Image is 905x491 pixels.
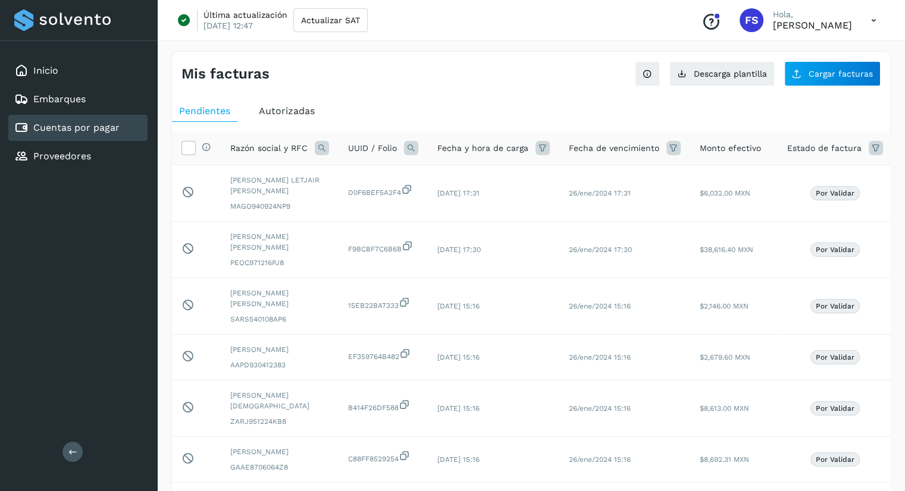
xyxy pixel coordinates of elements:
[694,70,767,78] span: Descarga plantilla
[203,20,253,31] p: [DATE] 12:47
[230,446,329,457] span: [PERSON_NAME]
[230,344,329,355] span: [PERSON_NAME]
[569,189,631,197] span: 26/ene/2024 17:31
[230,175,329,196] span: [PERSON_NAME] LETJAIR [PERSON_NAME]
[437,353,480,361] span: [DATE] 15:16
[8,86,148,112] div: Embarques
[437,455,480,464] span: [DATE] 15:16
[569,455,631,464] span: 26/ene/2024 15:16
[773,10,852,20] p: Hola,
[787,142,862,155] span: Estado de factura
[437,142,528,155] span: Fecha y hora de carga
[33,122,120,133] a: Cuentas por pagar
[437,245,481,254] span: [DATE] 17:30
[437,404,480,413] span: [DATE] 15:16
[348,450,418,464] span: C88FF8529254
[816,353,854,361] p: Por validar
[700,455,749,464] span: $8,692.31 MXN
[700,245,753,254] span: $38,616.40 MXN
[259,105,315,117] span: Autorizadas
[348,184,418,198] span: D0F6BEF5A2F4
[569,404,631,413] span: 26/ene/2024 15:16
[437,189,480,197] span: [DATE] 17:31
[33,93,86,105] a: Embarques
[230,360,329,370] span: AAPD930412383
[348,142,397,155] span: UUID / Folio
[8,115,148,141] div: Cuentas por pagar
[181,65,270,83] h4: Mis facturas
[230,288,329,309] span: [PERSON_NAME] [PERSON_NAME]
[230,390,329,411] span: [PERSON_NAME][DEMOGRAPHIC_DATA]
[301,16,360,24] span: Actualizar SAT
[293,8,368,32] button: Actualizar SAT
[230,231,329,253] span: [PERSON_NAME] [PERSON_NAME]
[816,404,854,413] p: Por validar
[669,61,775,86] button: Descarga plantilla
[179,105,230,117] span: Pendientes
[33,65,58,76] a: Inicio
[569,353,631,361] span: 26/ene/2024 15:16
[230,462,329,473] span: GAAE8706064Z8
[230,257,329,268] span: PEOC971216PJ8
[569,245,632,254] span: 26/ene/2024 17:30
[816,189,854,197] p: Por validar
[700,353,750,361] span: $2,679.60 MXN
[784,61,881,86] button: Cargar facturas
[569,142,659,155] span: Fecha de vencimiento
[203,10,287,20] p: Última actualización
[700,142,761,155] span: Monto efectivo
[569,302,631,310] span: 26/ene/2024 15:16
[8,143,148,169] div: Proveedores
[809,70,873,78] span: Cargar facturas
[700,404,749,413] span: $8,613.00 MXN
[348,240,418,254] span: F9BCBF7C6B6B
[33,150,91,162] a: Proveedores
[348,348,418,362] span: EF359764B482
[816,455,854,464] p: Por validar
[8,58,148,84] div: Inicio
[348,399,418,413] span: B414F26DF588
[700,302,749,310] span: $2,146.00 MXN
[437,302,480,310] span: [DATE] 15:16
[816,302,854,310] p: Por validar
[348,297,418,311] span: 15EB22BA7333
[230,314,329,325] span: SARS540108AP6
[230,201,329,212] span: MAGO940924NP9
[816,245,854,254] p: Por validar
[773,20,852,31] p: Fernanda Sánchez
[700,189,750,197] span: $6,032.00 MXN
[230,416,329,427] span: ZARJ951224KB8
[230,142,308,155] span: Razón social y RFC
